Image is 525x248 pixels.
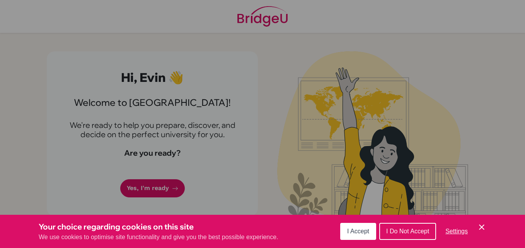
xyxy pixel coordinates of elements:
button: I Do Not Accept [379,223,436,240]
h3: Your choice regarding cookies on this site [39,221,278,233]
button: I Accept [340,223,376,240]
span: Settings [445,228,468,234]
button: Save and close [477,223,486,232]
span: I Do Not Accept [386,228,429,234]
p: We use cookies to optimise site functionality and give you the best possible experience. [39,233,278,242]
span: I Accept [347,228,369,234]
button: Settings [439,224,474,239]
